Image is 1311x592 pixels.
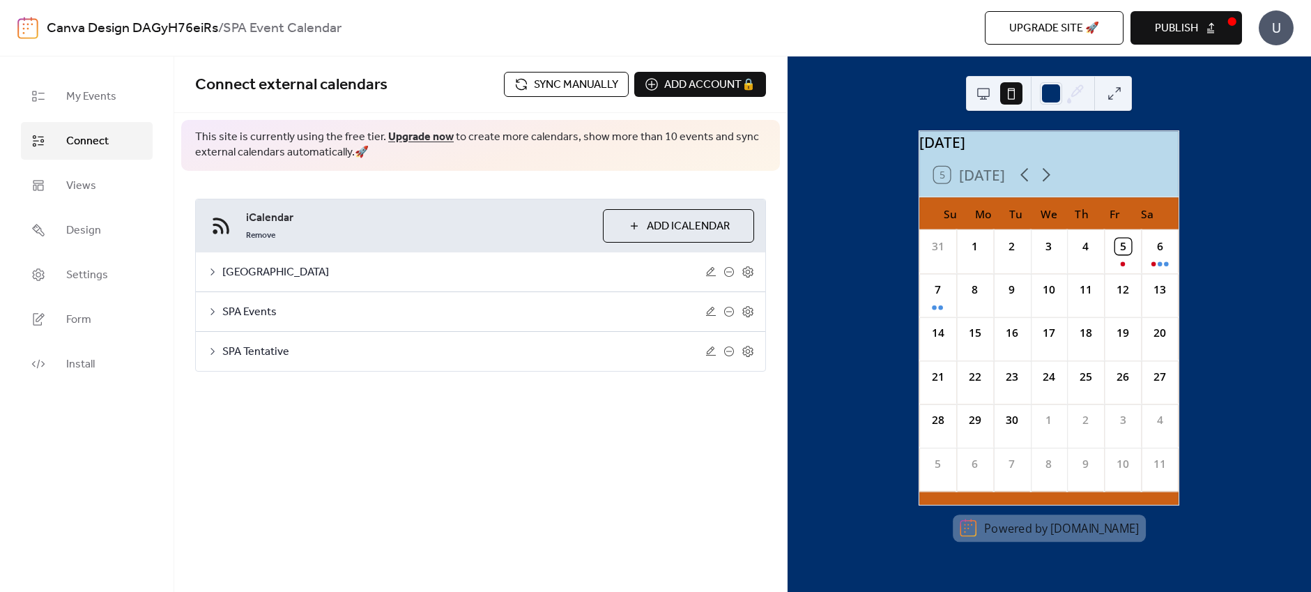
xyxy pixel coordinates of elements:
div: 23 [1004,369,1020,385]
div: We [1033,197,1066,230]
div: 24 [1041,369,1057,385]
div: 28 [930,412,946,428]
button: Add iCalendar [603,209,754,243]
div: 3 [1115,412,1131,428]
div: Tu [1000,197,1033,230]
span: This site is currently using the free tier. to create more calendars, show more than 10 events an... [195,130,766,161]
div: Th [1066,197,1098,230]
a: [DOMAIN_NAME] [1050,520,1139,536]
a: Canva Design DAGyH76eiRs [47,15,218,42]
span: [GEOGRAPHIC_DATA] [222,264,705,281]
span: Publish [1155,20,1198,37]
span: Settings [66,267,108,284]
div: 30 [1004,412,1020,428]
div: 29 [967,412,983,428]
div: 9 [1004,282,1020,298]
span: Sync manually [534,77,618,93]
div: 5 [930,456,946,472]
a: Design [21,211,153,249]
div: 31 [930,238,946,255]
button: Sync manually [504,72,629,97]
span: My Events [66,89,116,105]
div: 11 [1152,456,1168,472]
span: Connect external calendars [195,70,388,100]
div: 9 [1078,456,1094,472]
div: 6 [1152,238,1168,255]
b: SPA Event Calendar [223,15,342,42]
div: 19 [1115,326,1131,342]
div: 1 [1041,412,1057,428]
div: 20 [1152,326,1168,342]
div: Fr [1098,197,1131,230]
div: 2 [1078,412,1094,428]
div: 15 [967,326,983,342]
div: 3 [1041,238,1057,255]
span: Install [66,356,95,373]
div: 26 [1115,369,1131,385]
span: Add iCalendar [647,218,730,235]
div: 8 [967,282,983,298]
span: Remove [246,230,275,241]
div: 12 [1115,282,1131,298]
span: Views [66,178,96,195]
div: 27 [1152,369,1168,385]
span: SPA Tentative [222,344,705,360]
a: Form [21,301,153,338]
div: 10 [1041,282,1057,298]
span: Connect [66,133,109,150]
div: Su [934,197,967,230]
div: 2 [1004,238,1020,255]
span: Upgrade site 🚀 [1009,20,1099,37]
a: Settings [21,256,153,294]
div: 8 [1041,456,1057,472]
div: [DATE] [919,131,1179,153]
div: 7 [930,282,946,298]
div: 18 [1078,326,1094,342]
img: ical [207,212,235,240]
a: Connect [21,122,153,160]
span: iCalendar [246,210,592,227]
div: 16 [1004,326,1020,342]
div: 4 [1152,412,1168,428]
button: Publish [1130,11,1242,45]
div: 17 [1041,326,1057,342]
div: 4 [1078,238,1094,255]
b: / [218,15,223,42]
div: 22 [967,369,983,385]
div: 7 [1004,456,1020,472]
div: Mo [967,197,999,230]
div: 13 [1152,282,1168,298]
div: 25 [1078,369,1094,385]
div: 1 [967,238,983,255]
div: U [1259,10,1294,45]
span: SPA Events [222,304,705,321]
a: My Events [21,77,153,115]
span: Design [66,222,101,239]
span: Form [66,312,91,328]
div: 10 [1115,456,1131,472]
button: Upgrade site 🚀 [985,11,1124,45]
div: 14 [930,326,946,342]
div: 6 [967,456,983,472]
img: logo [17,17,38,39]
a: Upgrade now [388,126,454,148]
div: 11 [1078,282,1094,298]
div: 21 [930,369,946,385]
div: Sa [1131,197,1164,230]
a: Install [21,345,153,383]
div: 5 [1115,238,1131,255]
div: Powered by [984,520,1139,536]
a: Views [21,167,153,204]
